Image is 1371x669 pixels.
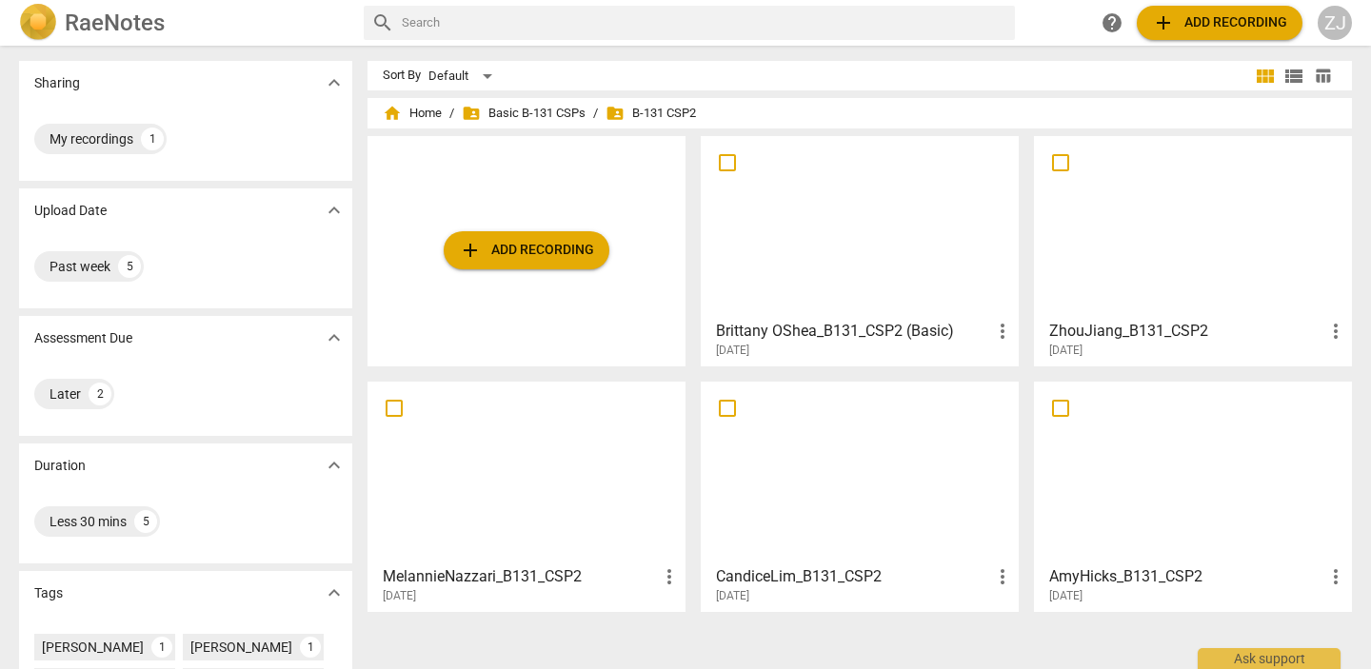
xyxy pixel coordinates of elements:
[300,637,321,658] div: 1
[50,512,127,531] div: Less 30 mins
[320,196,348,225] button: Show more
[34,201,107,221] p: Upload Date
[383,104,402,123] span: home
[323,326,346,349] span: expand_more
[1324,320,1347,343] span: more_vert
[34,456,86,476] p: Duration
[320,324,348,352] button: Show more
[716,320,991,343] h3: Brittany OShea_B131_CSP2 (Basic)
[323,581,346,604] span: expand_more
[323,454,346,477] span: expand_more
[371,11,394,34] span: search
[1041,143,1345,358] a: ZhouJiang_B131_CSP2[DATE]
[34,328,132,348] p: Assessment Due
[323,71,346,94] span: expand_more
[1137,6,1302,40] button: Upload
[19,4,348,42] a: LogoRaeNotes
[716,343,749,359] span: [DATE]
[459,239,594,262] span: Add recording
[1198,648,1341,669] div: Ask support
[383,69,421,83] div: Sort By
[1308,62,1337,90] button: Table view
[1152,11,1175,34] span: add
[1318,6,1352,40] button: ZJ
[1049,320,1324,343] h3: ZhouJiang_B131_CSP2
[19,4,57,42] img: Logo
[1049,343,1083,359] span: [DATE]
[141,128,164,150] div: 1
[428,61,499,91] div: Default
[459,239,482,262] span: add
[462,104,586,123] span: Basic B-131 CSPs
[1251,62,1280,90] button: Tile view
[1254,65,1277,88] span: view_module
[50,257,110,276] div: Past week
[118,255,141,278] div: 5
[1095,6,1129,40] a: Help
[462,104,481,123] span: folder_shared
[1101,11,1123,34] span: help
[707,143,1012,358] a: Brittany OShea_B131_CSP2 (Basic)[DATE]
[34,583,63,603] p: Tags
[444,231,609,269] button: Upload
[383,565,658,588] h3: MelannieNazzari_B131_CSP2
[593,107,598,121] span: /
[991,320,1014,343] span: more_vert
[151,637,172,658] div: 1
[1282,65,1305,88] span: view_list
[707,388,1012,603] a: CandiceLim_B131_CSP2[DATE]
[1049,588,1083,604] span: [DATE]
[1041,388,1345,603] a: AmyHicks_B131_CSP2[DATE]
[190,638,292,657] div: [PERSON_NAME]
[606,104,625,123] span: folder_shared
[42,638,144,657] div: [PERSON_NAME]
[374,388,679,603] a: MelannieNazzari_B131_CSP2[DATE]
[1314,67,1332,85] span: table_chart
[991,565,1014,588] span: more_vert
[449,107,454,121] span: /
[1280,62,1308,90] button: List view
[65,10,165,36] h2: RaeNotes
[50,384,81,403] div: Later
[716,588,749,604] span: [DATE]
[323,199,346,222] span: expand_more
[1324,565,1347,588] span: more_vert
[1049,565,1324,588] h3: AmyHicks_B131_CSP2
[320,451,348,480] button: Show more
[50,129,133,148] div: My recordings
[606,104,696,123] span: B-131 CSP2
[34,73,80,93] p: Sharing
[134,510,157,533] div: 5
[89,383,111,405] div: 2
[1152,11,1287,34] span: Add recording
[402,8,1007,38] input: Search
[320,579,348,607] button: Show more
[383,588,416,604] span: [DATE]
[320,69,348,97] button: Show more
[716,565,991,588] h3: CandiceLim_B131_CSP2
[383,104,442,123] span: Home
[658,565,681,588] span: more_vert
